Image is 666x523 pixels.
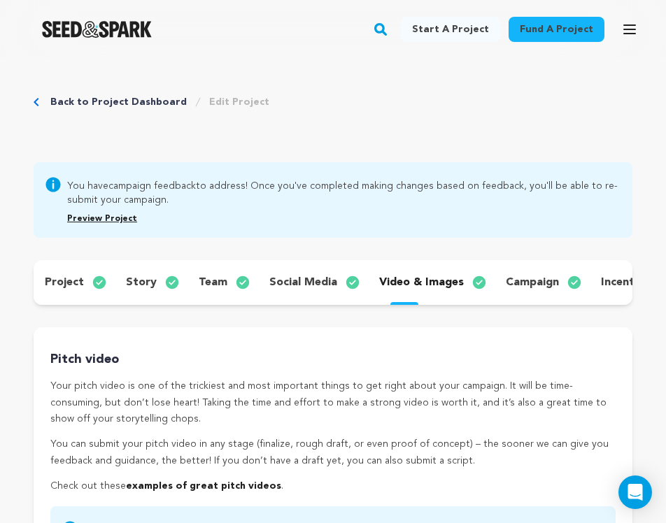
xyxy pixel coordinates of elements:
[42,21,152,38] a: Seed&Spark Homepage
[379,274,464,291] p: video & images
[199,274,227,291] p: team
[165,274,190,291] img: check-circle-full.svg
[269,274,337,291] p: social media
[368,271,495,294] button: video & images
[236,274,261,291] img: check-circle-full.svg
[34,95,269,109] div: Breadcrumb
[601,274,656,291] p: incentives
[67,176,621,207] span: You have to address! Once you've completed making changes based on feedback, you'll be able to re...
[42,21,152,38] img: Seed&Spark Logo Dark Mode
[567,274,593,291] img: check-circle-full.svg
[618,475,652,509] div: Open Intercom Messenger
[495,271,590,294] button: campaign
[258,271,368,294] button: social media
[472,274,497,291] img: check-circle-full.svg
[115,271,187,294] button: story
[126,274,157,291] p: story
[50,350,616,370] p: Pitch video
[346,274,371,291] img: check-circle-full.svg
[45,274,84,291] p: project
[34,271,115,294] button: project
[50,436,616,470] p: You can submit your pitch video in any stage (finalize, rough draft, or even proof of concept) – ...
[50,95,187,109] a: Back to Project Dashboard
[67,215,137,223] a: Preview Project
[126,481,281,491] a: examples of great pitch videos
[509,17,604,42] a: Fund a project
[187,271,258,294] button: team
[209,95,269,109] a: Edit Project
[401,17,500,42] a: Start a project
[108,181,196,191] a: campaign feedback
[506,274,559,291] p: campaign
[50,478,616,495] p: Check out these .
[50,378,616,428] p: Your pitch video is one of the trickiest and most important things to get right about your campai...
[92,274,118,291] img: check-circle-full.svg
